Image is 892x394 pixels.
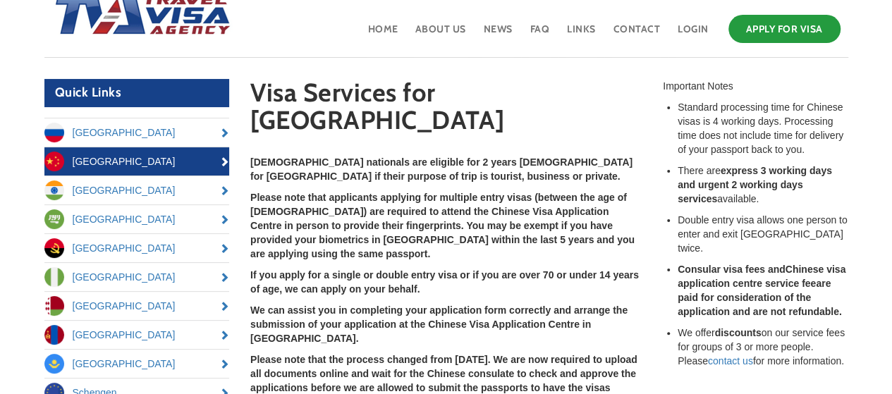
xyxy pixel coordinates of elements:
a: About Us [414,11,468,57]
li: Standard processing time for Chinese visas is 4 working days. Processing time does not include ti... [678,100,848,156]
a: News [482,11,514,57]
a: Home [367,11,400,57]
a: [GEOGRAPHIC_DATA] [44,176,230,204]
a: Login [676,11,710,57]
li: There are available. [678,164,848,206]
a: [GEOGRAPHIC_DATA] [44,263,230,291]
strong: If you apply for a single or double entry visa or if you are over 70 or under 14 years of age, we... [250,269,639,295]
strong: [DEMOGRAPHIC_DATA] nationals are eligible for 2 years [DEMOGRAPHIC_DATA] for [GEOGRAPHIC_DATA] if... [250,156,633,182]
a: [GEOGRAPHIC_DATA] [44,147,230,176]
a: Links [566,11,597,57]
a: [GEOGRAPHIC_DATA] [44,292,230,320]
a: [GEOGRAPHIC_DATA] [44,234,230,262]
a: [GEOGRAPHIC_DATA] [44,118,230,147]
a: [GEOGRAPHIC_DATA] [44,350,230,378]
a: FAQ [529,11,551,57]
strong: express 3 working days and urgent 2 working days services [678,165,832,204]
h1: Visa Services for [GEOGRAPHIC_DATA] [250,79,642,141]
strong: Please note that applicants applying for multiple entry visas (between the age of [DEMOGRAPHIC_DA... [250,192,635,259]
a: contact us [708,355,753,367]
div: Important Notes [663,79,848,93]
strong: Consular visa fees and [678,264,786,275]
strong: Chinese visa application centre service fee [678,264,845,289]
li: We offer on our service fees for groups of 3 or more people. Please for more information. [678,326,848,368]
a: Contact [612,11,662,57]
strong: are paid for consideration of the application and are not refundable. [678,278,842,317]
strong: We can assist you in completing your application form correctly and arrange the submission of you... [250,304,628,344]
a: [GEOGRAPHIC_DATA] [44,321,230,349]
li: Double entry visa allows one person to enter and exit [GEOGRAPHIC_DATA] twice. [678,213,848,255]
strong: discounts [714,327,761,338]
a: [GEOGRAPHIC_DATA] [44,205,230,233]
a: Apply for Visa [728,15,841,43]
